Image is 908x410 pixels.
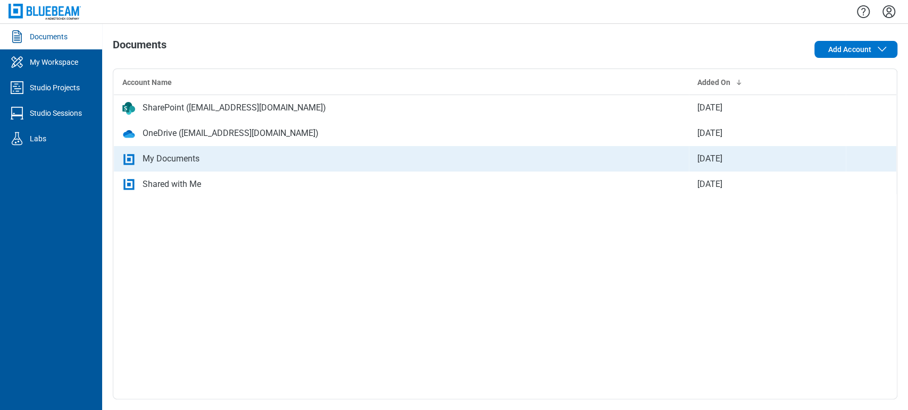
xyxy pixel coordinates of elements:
div: Studio Sessions [30,108,82,118]
div: OneDrive ([EMAIL_ADDRESS][DOMAIN_NAME]) [143,127,319,140]
table: bb-data-table [113,69,897,197]
td: [DATE] [689,95,845,121]
div: Added On [697,77,837,88]
svg: Studio Sessions [9,105,26,122]
svg: My Workspace [9,54,26,71]
svg: Documents [9,28,26,45]
svg: Studio Projects [9,79,26,96]
div: My Documents [143,152,199,165]
button: Add Account [814,41,897,58]
span: Add Account [828,44,871,55]
div: Studio Projects [30,82,80,93]
img: Bluebeam, Inc. [9,4,81,19]
div: My Workspace [30,57,78,67]
button: Settings [880,3,897,21]
td: [DATE] [689,146,845,172]
h1: Documents [113,39,166,56]
td: [DATE] [689,121,845,146]
svg: Labs [9,130,26,147]
div: Shared with Me [143,178,201,191]
div: Account Name [122,77,680,88]
div: Documents [30,31,68,42]
div: Labs [30,133,46,144]
td: [DATE] [689,172,845,197]
div: SharePoint ([EMAIL_ADDRESS][DOMAIN_NAME]) [143,101,326,114]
